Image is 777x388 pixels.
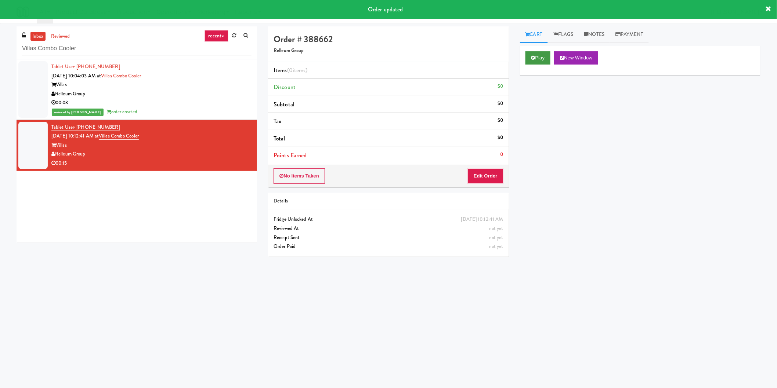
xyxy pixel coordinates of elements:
span: order created [107,108,137,115]
input: Search vision orders [22,42,252,55]
a: Tablet User· [PHONE_NUMBER] [51,124,120,131]
div: Fridge Unlocked At [274,215,503,224]
a: inbox [30,32,46,41]
div: Details [274,197,503,206]
div: Receipt Sent [274,233,503,242]
button: New Window [554,51,598,65]
span: [DATE] 10:12:41 AM at [51,132,99,139]
button: Edit Order [468,168,503,184]
span: not yet [489,243,503,250]
a: reviewed [49,32,72,41]
div: Villas [51,141,252,150]
div: 0 [500,150,503,159]
div: $0 [498,99,503,108]
div: Reviewed At [274,224,503,233]
a: Villas Combo Cooler [99,132,139,140]
a: Tablet User· [PHONE_NUMBER] [51,63,120,70]
div: Villas [51,80,252,89]
div: 00:03 [51,98,252,107]
a: Payment [610,26,649,43]
div: $0 [498,133,503,142]
div: Relleum Group [51,89,252,99]
span: · [PHONE_NUMBER] [74,63,120,70]
span: (0 ) [287,66,308,74]
span: Tax [274,117,281,125]
div: $0 [498,116,503,125]
span: reviewed by [PERSON_NAME] [52,109,104,116]
div: [DATE] 10:12:41 AM [461,215,503,224]
h4: Order # 388662 [274,34,503,44]
div: $0 [498,82,503,91]
button: No Items Taken [274,168,325,184]
button: Play [525,51,551,65]
span: Subtotal [274,100,294,109]
span: Points Earned [274,151,307,160]
span: not yet [489,234,503,241]
span: Total [274,134,285,143]
span: [DATE] 10:04:03 AM at [51,72,101,79]
span: not yet [489,225,503,232]
span: Discount [274,83,296,91]
a: Notes [579,26,610,43]
a: recent [205,30,229,42]
span: · [PHONE_NUMBER] [74,124,120,131]
a: Cart [520,26,548,43]
div: 00:15 [51,159,252,168]
span: Order updated [368,5,403,14]
a: Flags [548,26,579,43]
div: Relleum Group [51,150,252,159]
a: Villas Combo Cooler [101,72,141,79]
h5: Relleum Group [274,48,503,54]
li: Tablet User· [PHONE_NUMBER][DATE] 10:12:41 AM atVillas Combo CoolerVillasRelleum Group00:15 [17,120,257,171]
ng-pluralize: items [293,66,306,74]
span: Items [274,66,307,74]
div: Order Paid [274,242,503,251]
li: Tablet User· [PHONE_NUMBER][DATE] 10:04:03 AM atVillas Combo CoolerVillasRelleum Group00:03review... [17,59,257,120]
